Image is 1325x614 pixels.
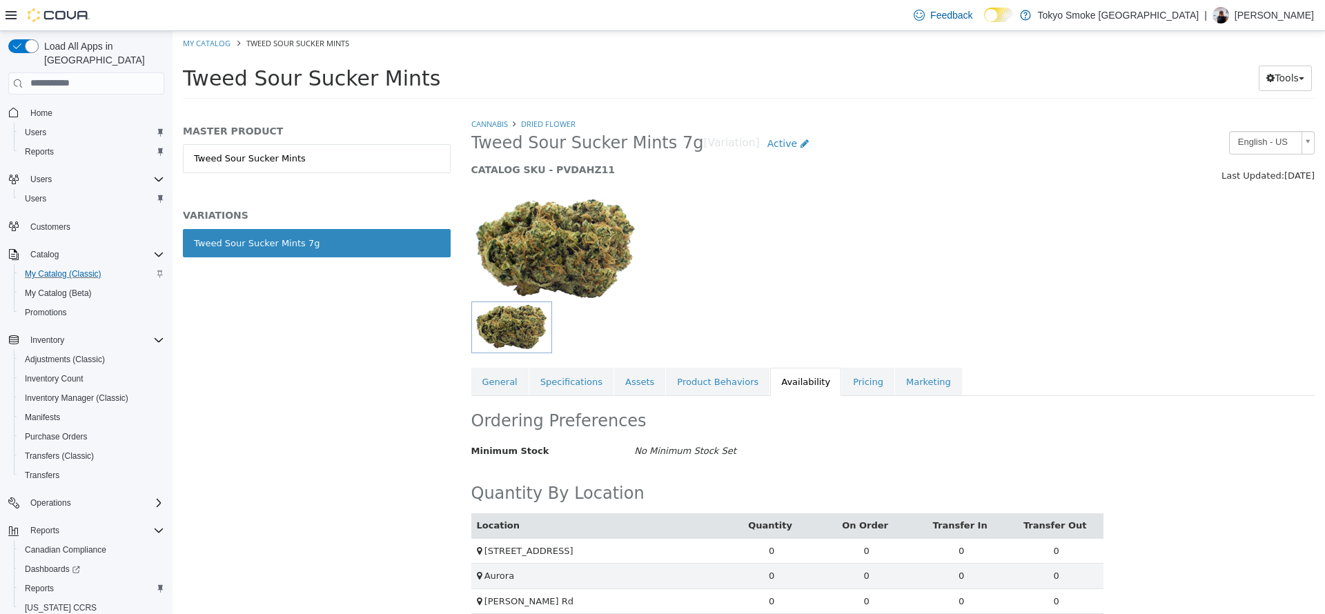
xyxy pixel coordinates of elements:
[741,533,836,558] td: 0
[19,370,89,387] a: Inventory Count
[19,304,72,321] a: Promotions
[30,174,52,185] span: Users
[25,219,76,235] a: Customers
[14,264,170,284] button: My Catalog (Classic)
[19,143,164,160] span: Reports
[30,335,64,346] span: Inventory
[551,533,647,558] td: 0
[25,104,164,121] span: Home
[30,221,70,232] span: Customers
[551,583,647,608] td: 0
[576,489,622,499] a: Quantity
[1049,139,1112,150] span: Last Updated:
[19,580,59,597] a: Reports
[930,8,972,22] span: Feedback
[19,542,164,558] span: Canadian Compliance
[28,8,90,22] img: Cova
[1086,34,1139,60] button: Tools
[19,370,164,387] span: Inventory Count
[19,409,66,426] a: Manifests
[25,354,105,365] span: Adjustments (Classic)
[14,350,170,369] button: Adjustments (Classic)
[299,167,468,270] img: 150
[25,171,57,188] button: Users
[19,448,99,464] a: Transfers (Classic)
[19,266,107,282] a: My Catalog (Classic)
[19,409,164,426] span: Manifests
[836,533,932,558] td: 0
[299,415,377,425] span: Minimum Stock
[14,388,170,408] button: Inventory Manager (Classic)
[74,7,177,17] span: Tweed Sour Sucker Mints
[30,497,71,508] span: Operations
[1235,7,1314,23] p: [PERSON_NAME]
[25,450,94,462] span: Transfers (Classic)
[14,427,170,446] button: Purchase Orders
[647,533,742,558] td: 0
[14,284,170,303] button: My Catalog (Beta)
[598,337,669,366] a: Availability
[19,266,164,282] span: My Catalog (Classic)
[19,304,164,321] span: Promotions
[25,583,54,594] span: Reports
[25,332,70,348] button: Inventory
[531,107,587,118] small: [Variation]
[25,171,164,188] span: Users
[25,268,101,279] span: My Catalog (Classic)
[741,557,836,583] td: 0
[19,190,52,207] a: Users
[3,493,170,513] button: Operations
[299,132,926,145] h5: CATALOG SKU - PVDAHZ11
[304,488,350,502] button: Location
[3,103,170,123] button: Home
[551,507,647,533] td: 0
[19,428,93,445] a: Purchase Orders
[14,408,170,427] button: Manifests
[19,390,134,406] a: Inventory Manager (Classic)
[25,373,84,384] span: Inventory Count
[647,583,742,608] td: 0
[14,189,170,208] button: Users
[14,540,170,559] button: Canadian Compliance
[551,557,647,583] td: 0
[19,124,164,141] span: Users
[25,522,164,539] span: Reports
[723,337,789,366] a: Marketing
[19,448,164,464] span: Transfers (Classic)
[1057,100,1142,123] a: English - US
[984,22,985,23] span: Dark Mode
[21,206,148,219] div: Tweed Sour Sucker Mints 7g
[14,579,170,598] button: Reports
[669,337,722,366] a: Pricing
[760,489,818,499] a: Transfer In
[14,142,170,161] button: Reports
[25,564,80,575] span: Dashboards
[1112,139,1142,150] span: [DATE]
[349,88,403,98] a: Dried Flower
[25,332,164,348] span: Inventory
[25,393,128,404] span: Inventory Manager (Classic)
[595,107,625,118] span: Active
[30,249,59,260] span: Catalog
[908,1,978,29] a: Feedback
[25,193,46,204] span: Users
[25,431,88,442] span: Purchase Orders
[19,285,97,301] a: My Catalog (Beta)
[299,337,356,366] a: General
[1204,7,1207,23] p: |
[19,390,164,406] span: Inventory Manager (Classic)
[669,489,718,499] a: On Order
[25,544,106,555] span: Canadian Compliance
[25,127,46,138] span: Users
[19,428,164,445] span: Purchase Orders
[19,467,164,484] span: Transfers
[493,337,597,366] a: Product Behaviors
[10,94,278,106] h5: MASTER PRODUCT
[25,307,67,318] span: Promotions
[3,245,170,264] button: Catalog
[1057,101,1123,122] span: English - US
[312,515,401,525] span: [STREET_ADDRESS]
[299,452,472,473] h2: Quantity By Location
[14,123,170,142] button: Users
[25,105,58,121] a: Home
